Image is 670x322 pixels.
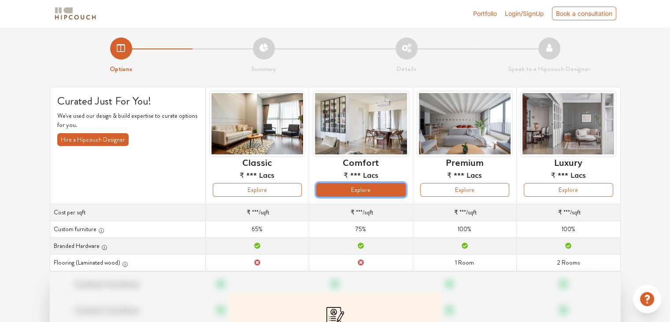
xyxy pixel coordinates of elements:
button: Explore [420,183,509,197]
td: 75% [309,221,413,238]
div: Book a consultation [552,7,616,20]
img: header-preview [209,91,305,157]
strong: Summary [251,64,276,74]
strong: Speak to a Hipcouch Designer [508,64,590,74]
img: header-preview [313,91,409,157]
img: header-preview [520,91,616,157]
th: Cost per sqft [50,204,205,221]
span: logo-horizontal.svg [53,4,97,23]
td: 65% [205,221,309,238]
td: /sqft [309,204,413,221]
h6: Premium [446,157,484,167]
button: Explore [213,183,302,197]
strong: Options [110,64,132,74]
a: Portfolio [473,9,497,18]
td: 1 Room [413,255,516,271]
span: Login/SignUp [505,10,544,17]
h4: Curated Just For You! [57,94,198,108]
td: 100% [413,221,516,238]
button: Explore [316,183,405,197]
th: Custom furniture [50,221,205,238]
img: logo-horizontal.svg [53,6,97,21]
p: We've used our design & build expertise to curate options for you. [57,111,198,130]
button: Explore [524,183,613,197]
button: Hire a Hipcouch Designer [57,133,129,146]
h6: Classic [242,157,272,167]
td: 2 Rooms [517,255,620,271]
td: /sqft [205,204,309,221]
th: Flooring (Laminated wood) [50,255,205,271]
img: header-preview [417,91,513,157]
td: /sqft [517,204,620,221]
strong: Details [396,64,416,74]
td: 100% [517,221,620,238]
h6: Comfort [343,157,379,167]
td: /sqft [413,204,516,221]
th: Branded Hardware [50,238,205,255]
h6: Luxury [554,157,582,167]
